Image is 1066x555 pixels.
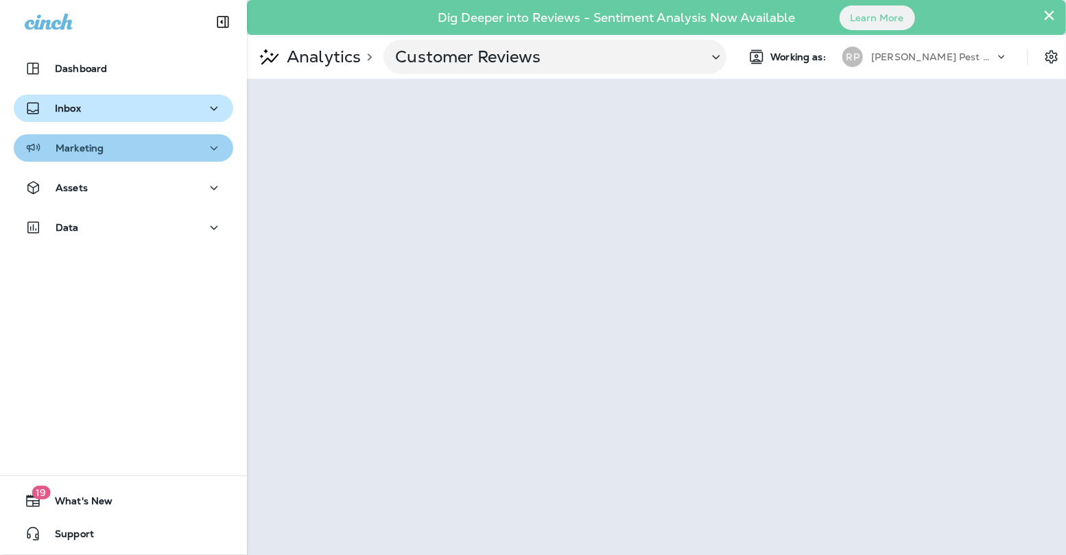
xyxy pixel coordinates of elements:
[842,47,863,67] div: RP
[14,214,233,241] button: Data
[281,47,361,67] p: Analytics
[55,103,81,114] p: Inbox
[41,495,112,512] span: What's New
[361,51,372,62] p: >
[14,520,233,547] button: Support
[871,51,995,62] p: [PERSON_NAME] Pest Control
[14,487,233,515] button: 19What's New
[56,143,104,153] p: Marketing
[32,486,50,500] span: 19
[770,51,829,63] span: Working as:
[14,174,233,201] button: Assets
[204,8,242,36] button: Collapse Sidebar
[1039,45,1064,69] button: Settings
[56,182,88,193] p: Assets
[1043,4,1056,26] button: Close
[14,55,233,82] button: Dashboard
[399,16,836,20] p: Dig Deeper into Reviews - Sentiment Analysis Now Available
[56,222,79,233] p: Data
[840,5,915,30] button: Learn More
[14,134,233,162] button: Marketing
[395,47,697,67] p: Customer Reviews
[14,95,233,122] button: Inbox
[41,528,94,545] span: Support
[55,63,107,74] p: Dashboard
